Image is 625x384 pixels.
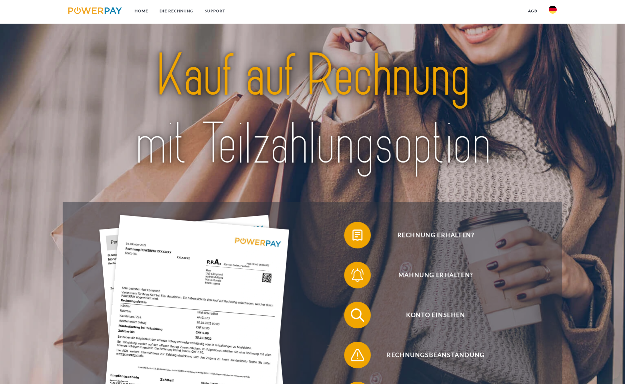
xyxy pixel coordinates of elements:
button: Rechnungsbeanstandung [344,342,517,368]
a: SUPPORT [199,5,231,17]
a: Home [129,5,154,17]
a: DIE RECHNUNG [154,5,199,17]
img: qb_warning.svg [349,347,366,363]
img: title-powerpay_de.svg [92,38,533,182]
img: qb_bill.svg [349,227,366,243]
img: de [549,6,557,14]
img: logo-powerpay.svg [68,7,122,14]
span: Konto einsehen [354,302,517,328]
img: qb_search.svg [349,307,366,323]
span: Rechnungsbeanstandung [354,342,517,368]
button: Mahnung erhalten? [344,262,517,288]
button: Konto einsehen [344,302,517,328]
img: qb_bell.svg [349,267,366,283]
span: Rechnung erhalten? [354,222,517,248]
a: agb [522,5,543,17]
iframe: Schaltfläche zum Öffnen des Messaging-Fensters [598,357,620,379]
span: Mahnung erhalten? [354,262,517,288]
button: Rechnung erhalten? [344,222,517,248]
